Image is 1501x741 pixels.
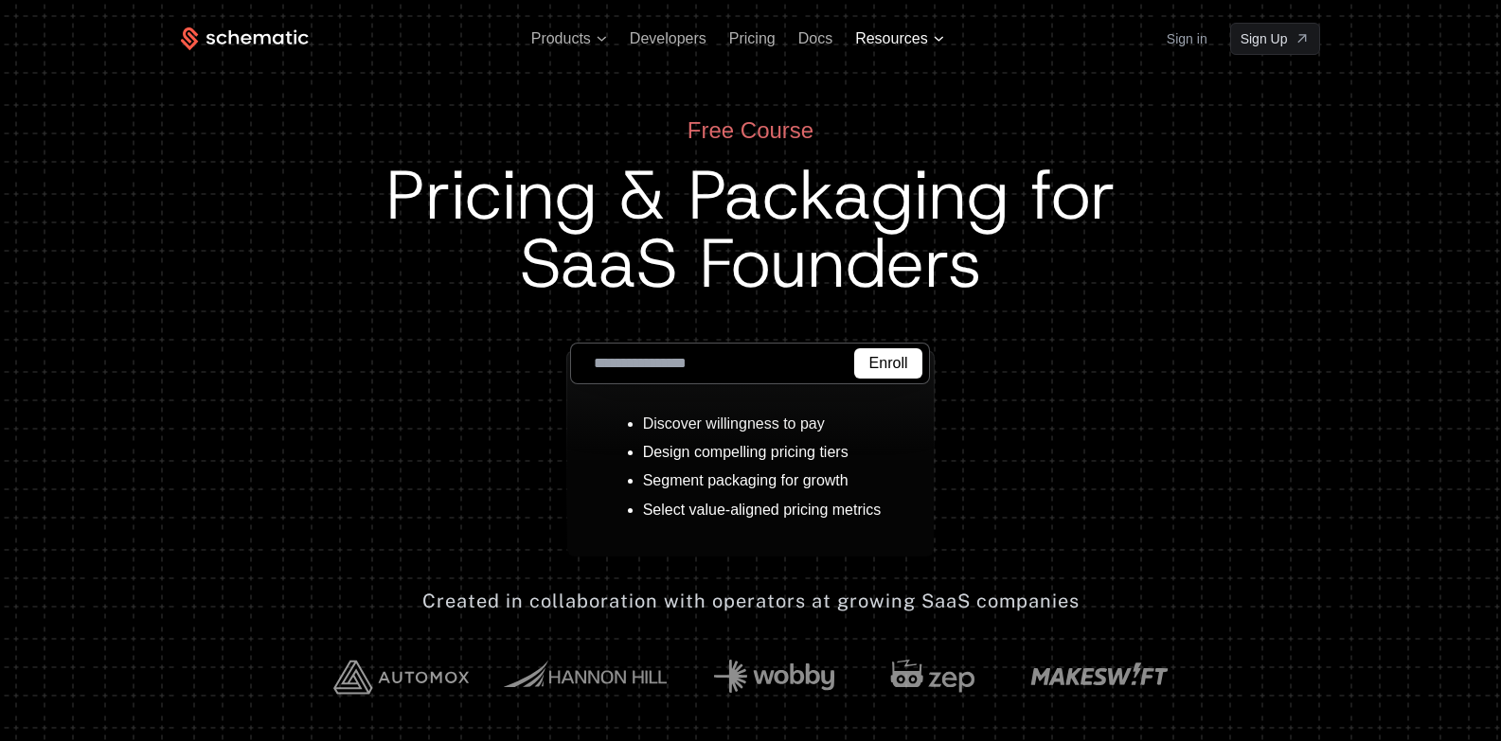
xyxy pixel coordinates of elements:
[798,30,832,46] a: Docs
[643,415,882,432] li: Discover willingness to pay
[385,161,1116,297] h1: Pricing & Packaging for SaaS Founders
[854,348,923,379] button: Enroll
[630,30,706,46] a: Developers
[531,30,591,47] span: Products
[385,115,1116,146] div: Free Course
[729,30,776,46] a: Pricing
[643,472,882,489] li: Segment packaging for growth
[422,588,1080,614] div: Created in collaboration with operators at growing SaaS companies
[1241,29,1288,48] span: Sign Up
[1167,24,1207,54] a: Sign in
[643,502,882,519] li: Select value-aligned pricing metrics
[1230,23,1321,55] a: [object Object]
[643,444,882,461] li: Design compelling pricing tiers
[855,30,927,47] span: Resources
